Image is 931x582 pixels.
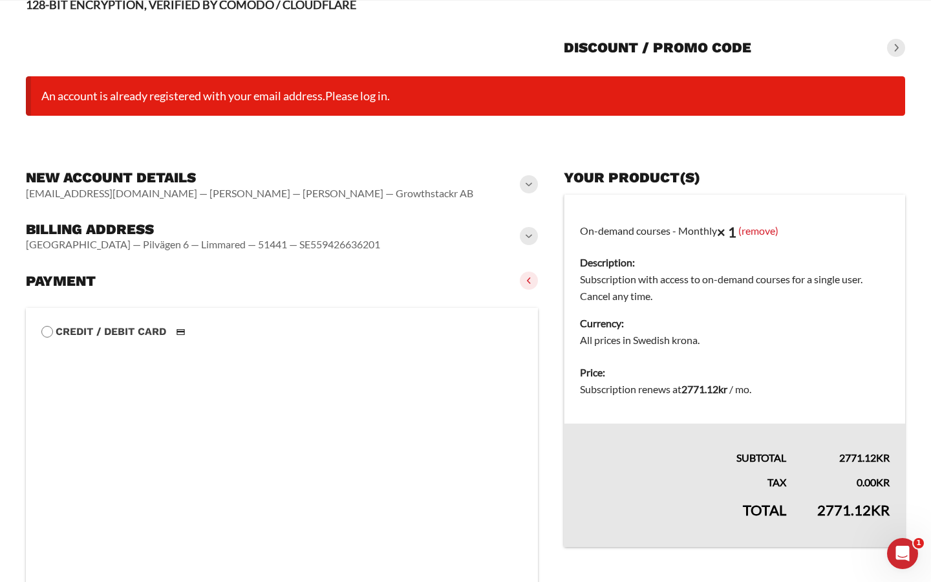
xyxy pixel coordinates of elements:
bdi: 2771.12 [839,451,890,464]
h3: Discount / promo code [564,39,751,57]
dd: All prices in Swedish krona. [580,332,890,349]
span: kr [876,476,890,488]
img: Credit / Debit Card [169,324,193,339]
bdi: 2771.12 [681,383,727,395]
span: kr [718,383,727,395]
h3: Payment [26,272,96,290]
strong: × 1 [717,223,736,241]
iframe: Intercom live chat [887,538,918,569]
th: Subtotal [564,424,802,466]
bdi: 2771.12 [817,501,890,519]
li: An account is already registered with your email address. [26,76,905,116]
dt: Price: [580,364,890,381]
span: kr [871,501,890,519]
dt: Currency: [580,315,890,332]
th: Tax [564,466,802,491]
vaadin-horizontal-layout: [GEOGRAPHIC_DATA] — Pilvägen 6 — Limmared — 51441 — SE559426636201 [26,238,380,251]
bdi: 0.00 [857,476,890,488]
h3: Billing address [26,221,380,239]
dd: Subscription with access to on-demand courses for a single user. Cancel any time. [580,271,890,305]
dt: Description: [580,254,890,271]
label: Credit / Debit Card [41,323,522,340]
span: Subscription renews at . [580,383,751,395]
span: 1 [914,538,924,548]
span: kr [876,451,890,464]
a: (remove) [738,224,778,237]
vaadin-horizontal-layout: [EMAIL_ADDRESS][DOMAIN_NAME] — [PERSON_NAME] — [PERSON_NAME] — Growthstackr AB [26,187,473,200]
th: Total [564,491,802,548]
a: Please log in. [325,89,390,103]
span: / mo [729,383,749,395]
td: On-demand courses - Monthly [564,195,906,356]
h3: New account details [26,169,473,187]
input: Credit / Debit CardCredit / Debit Card [41,326,53,338]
